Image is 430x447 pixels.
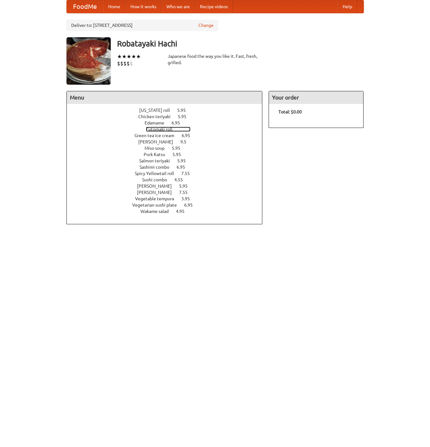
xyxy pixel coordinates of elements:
li: $ [127,60,130,67]
span: 3.95 [181,196,196,201]
li: $ [117,60,120,67]
li: ★ [122,53,127,60]
a: [PERSON_NAME] 9.5 [138,139,198,144]
span: 6.95 [184,202,199,208]
li: $ [123,60,127,67]
h3: Robatayaki Hachi [117,37,364,50]
div: Japanese food the way you like it. Fast, fresh, grilled. [168,53,263,66]
a: [US_STATE] roll 5.95 [139,108,197,113]
a: FoodMe [67,0,103,13]
span: [PERSON_NAME] [138,139,179,144]
a: Green tea ice cream 6.95 [134,133,202,138]
span: 5.95 [179,184,194,189]
a: Vegetable tempura 3.95 [135,196,202,201]
h4: Menu [67,91,262,104]
span: Vegetable tempura [135,196,180,201]
span: 5.95 [172,152,187,157]
span: [US_STATE] roll [139,108,176,113]
a: Wakame salad 4.95 [140,209,196,214]
span: 5.95 [177,108,192,113]
a: Help [338,0,357,13]
span: 4.95 [176,209,191,214]
span: Futomaki roll [146,127,179,132]
span: Wakame salad [140,209,175,214]
span: 7.55 [181,171,196,176]
span: Sashimi combo [140,165,176,170]
a: [PERSON_NAME] 7.55 [137,190,199,195]
a: Chicken teriyaki 5.95 [138,114,198,119]
span: Edamame [145,120,171,125]
a: Vegetarian sushi plate 6.95 [132,202,204,208]
b: Total: $0.00 [278,109,302,114]
span: Sushi combo [142,177,173,182]
span: Chicken teriyaki [138,114,177,119]
a: [PERSON_NAME] 5.95 [137,184,199,189]
a: Salmon teriyaki 5.95 [139,158,197,163]
a: Edamame 6.95 [145,120,192,125]
li: $ [120,60,123,67]
span: Miso soup [145,146,171,151]
a: Who we are [161,0,195,13]
span: 6.95 [182,133,196,138]
span: 6.95 [177,165,191,170]
span: [PERSON_NAME] [137,184,178,189]
a: Sushi combo 4.55 [142,177,195,182]
a: Spicy Yellowtail roll 7.55 [135,171,202,176]
span: Vegetarian sushi plate [132,202,183,208]
span: 6.95 [171,120,186,125]
a: Miso soup 5.95 [145,146,192,151]
h4: Your order [269,91,363,104]
span: Green tea ice cream [134,133,181,138]
a: How it works [125,0,161,13]
li: ★ [127,53,131,60]
li: ★ [117,53,122,60]
li: $ [130,60,133,67]
a: Recipe videos [195,0,233,13]
span: 5.95 [178,114,193,119]
a: Pork Katsu 5.95 [144,152,193,157]
span: 5.95 [172,146,187,151]
span: 5.95 [177,158,192,163]
a: Futomaki roll [146,127,190,132]
span: Salmon teriyaki [139,158,176,163]
div: Deliver to: [STREET_ADDRESS] [66,20,218,31]
a: Home [103,0,125,13]
span: [PERSON_NAME] [137,190,178,195]
li: ★ [136,53,141,60]
span: Spicy Yellowtail roll [135,171,180,176]
a: Sashimi combo 6.95 [140,165,197,170]
li: ★ [131,53,136,60]
span: 9.5 [180,139,193,144]
span: 4.55 [174,177,189,182]
span: 7.55 [179,190,194,195]
img: angular.jpg [66,37,111,85]
a: Change [198,22,214,28]
span: Pork Katsu [144,152,171,157]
